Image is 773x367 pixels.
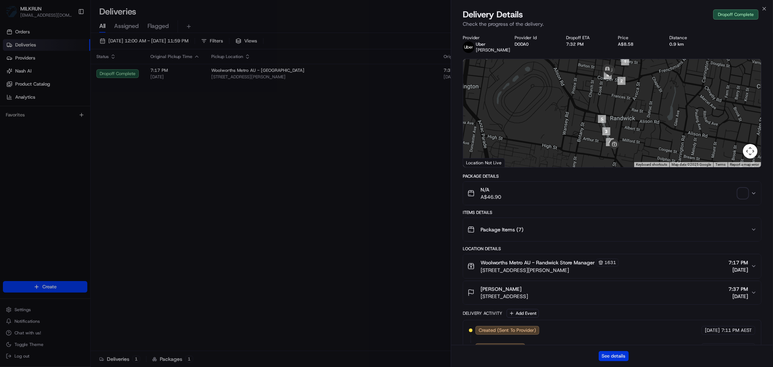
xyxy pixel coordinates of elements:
[463,41,474,53] img: uber-new-logo.jpeg
[463,310,502,316] div: Delivery Activity
[515,35,555,41] div: Provider Id
[507,309,539,318] button: Add Event
[728,259,748,266] span: 7:17 PM
[721,327,752,334] span: 7:11 PM AEST
[728,266,748,273] span: [DATE]
[618,41,658,47] div: A$8.58
[728,293,748,300] span: [DATE]
[705,327,720,334] span: [DATE]
[479,345,522,351] span: Not Assigned Driver
[481,259,595,266] span: Woolworths Metro AU - Randwick Store Manager
[463,210,761,215] div: Items Details
[481,285,521,293] span: [PERSON_NAME]
[481,186,501,193] span: N/A
[670,41,710,47] div: 0.9 km
[618,77,626,85] div: 2
[566,35,607,41] div: Dropoff ETA
[465,158,489,167] a: Open this area in Google Maps (opens a new window)
[728,285,748,293] span: 7:37 PM
[463,182,761,205] button: N/AA$46.90
[602,127,610,135] div: 3
[636,162,667,167] button: Keyboard shortcuts
[621,57,629,65] div: 1
[598,115,606,123] div: 5
[479,327,536,334] span: Created (Sent To Provider)
[566,41,607,47] div: 7:32 PM
[463,281,761,304] button: [PERSON_NAME][STREET_ADDRESS]7:37 PM[DATE]
[465,158,489,167] img: Google
[463,20,761,28] p: Check the progress of the delivery.
[463,173,761,179] div: Package Details
[599,351,629,361] button: See details
[481,267,619,274] span: [STREET_ADDRESS][PERSON_NAME]
[481,193,501,201] span: A$46.90
[672,162,711,166] span: Map data ©2025 Google
[515,41,529,47] button: D0DA0
[604,260,616,265] span: 1631
[670,35,710,41] div: Distance
[463,246,761,252] div: Location Details
[463,254,761,278] button: Woolworths Metro AU - Randwick Store Manager1631[STREET_ADDRESS][PERSON_NAME]7:17 PM[DATE]
[476,47,510,53] span: [PERSON_NAME]
[743,144,757,158] button: Map camera controls
[476,41,486,47] span: Uber
[463,218,761,241] button: Package Items (7)
[705,345,720,351] span: [DATE]
[618,35,658,41] div: Price
[463,35,503,41] div: Provider
[463,9,523,20] span: Delivery Details
[715,162,726,166] a: Terms (opens in new tab)
[463,158,505,167] div: Location Not Live
[721,345,752,351] span: 7:11 PM AEST
[730,162,759,166] a: Report a map error
[606,138,614,146] div: 4
[481,226,523,233] span: Package Items ( 7 )
[481,293,528,300] span: [STREET_ADDRESS]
